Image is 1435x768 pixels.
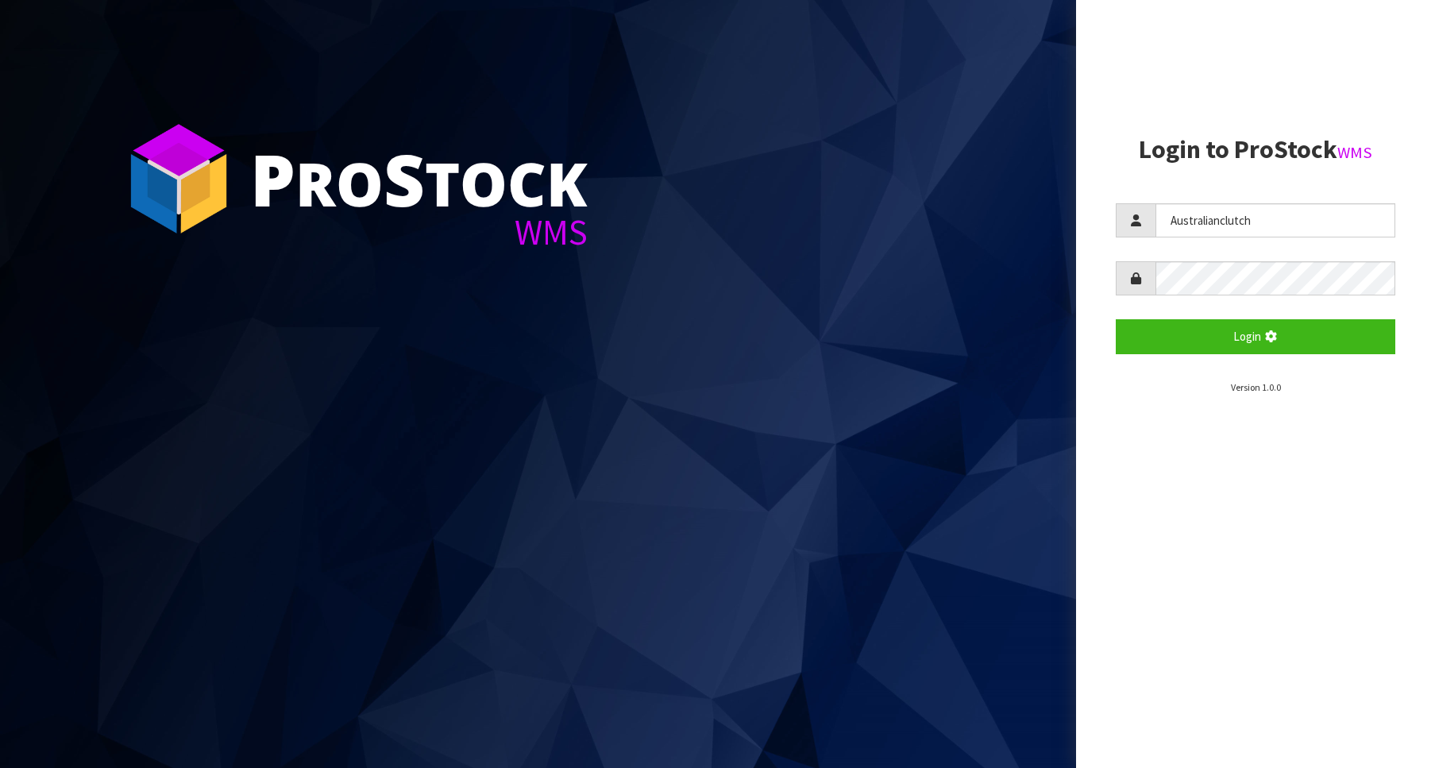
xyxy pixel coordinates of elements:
button: Login [1116,319,1395,353]
input: Username [1155,203,1395,237]
span: P [250,130,295,227]
small: Version 1.0.0 [1231,381,1281,393]
small: WMS [1337,142,1372,163]
img: ProStock Cube [119,119,238,238]
div: ro tock [250,143,588,214]
div: WMS [250,214,588,250]
span: S [384,130,425,227]
h2: Login to ProStock [1116,136,1395,164]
